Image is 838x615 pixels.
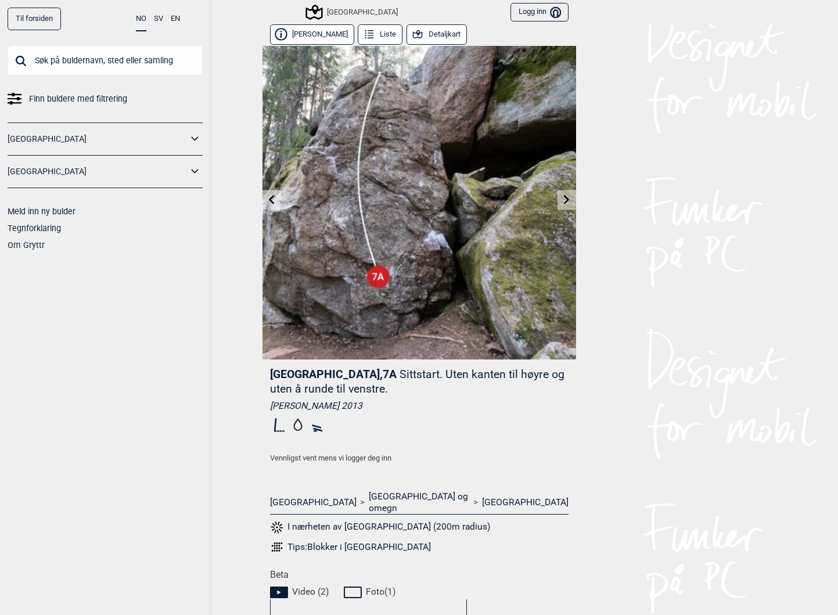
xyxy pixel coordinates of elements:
div: Tips: Blokker i [GEOGRAPHIC_DATA] [287,541,431,553]
p: Sittstart. Uten kanten til høyre og uten å runde til venstre. [270,368,564,395]
a: Om Gryttr [8,240,45,250]
button: Detaljkart [407,24,467,45]
a: Tips:Blokker i [GEOGRAPHIC_DATA] [270,540,569,554]
button: Liste [358,24,402,45]
p: Vennligst vent mens vi logger deg inn [270,452,569,464]
button: NO [136,8,146,31]
button: I nærheten av [GEOGRAPHIC_DATA] (200m radius) [270,520,491,535]
a: [GEOGRAPHIC_DATA] og omegn [369,491,470,515]
a: Tegnforklaring [8,224,61,233]
img: Islas Canarias 200413 [262,46,576,359]
span: Foto ( 1 ) [366,586,395,598]
a: [GEOGRAPHIC_DATA] [482,497,569,508]
a: Meld inn ny bulder [8,207,75,216]
button: Logg inn [510,3,568,22]
a: [GEOGRAPHIC_DATA] [8,163,188,180]
a: Finn buldere med filtrering [8,91,203,107]
a: Til forsiden [8,8,61,30]
input: Søk på buldernavn, sted eller samling [8,45,203,75]
div: [GEOGRAPHIC_DATA] [307,5,398,19]
button: SV [154,8,163,30]
a: [GEOGRAPHIC_DATA] [8,131,188,148]
div: [PERSON_NAME] 2013 [270,400,569,412]
a: [GEOGRAPHIC_DATA] [270,497,357,508]
nav: > > [270,491,569,515]
button: EN [171,8,180,30]
span: Finn buldere med filtrering [29,91,127,107]
span: Video ( 2 ) [292,586,329,598]
span: [GEOGRAPHIC_DATA] , 7A [270,368,397,381]
button: [PERSON_NAME] [270,24,354,45]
